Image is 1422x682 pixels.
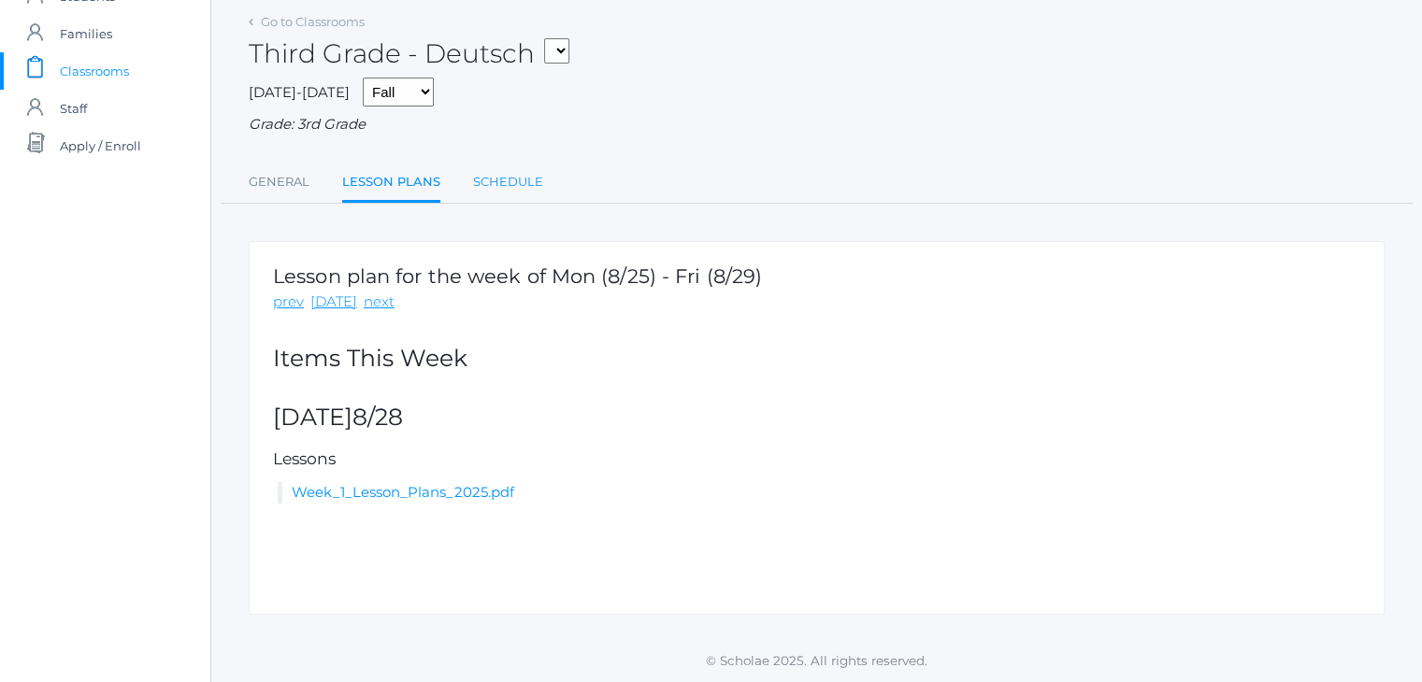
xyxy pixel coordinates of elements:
a: next [364,291,395,313]
span: Apply / Enroll [60,127,141,164]
span: Classrooms [60,52,129,90]
a: Go to Classrooms [261,14,365,29]
span: [DATE]-[DATE] [249,83,350,101]
p: © Scholae 2025. All rights reserved. [211,651,1422,670]
div: Grade: 3rd Grade [249,114,1385,135]
a: Schedule [473,163,543,201]
a: prev [273,291,304,313]
h5: Lessons [273,450,1360,468]
a: Lesson Plans [342,163,440,204]
span: Staff [60,90,87,127]
span: Families [60,15,112,52]
a: General [249,163,309,201]
a: Week_1_Lesson_Plans_2025.pdf [292,483,514,501]
a: [DATE] [310,291,357,313]
span: 8/28 [352,403,403,431]
h2: [DATE] [273,405,1360,431]
h2: Third Grade - Deutsch [249,39,569,68]
h1: Lesson plan for the week of Mon (8/25) - Fri (8/29) [273,265,762,287]
h2: Items This Week [273,346,1360,372]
